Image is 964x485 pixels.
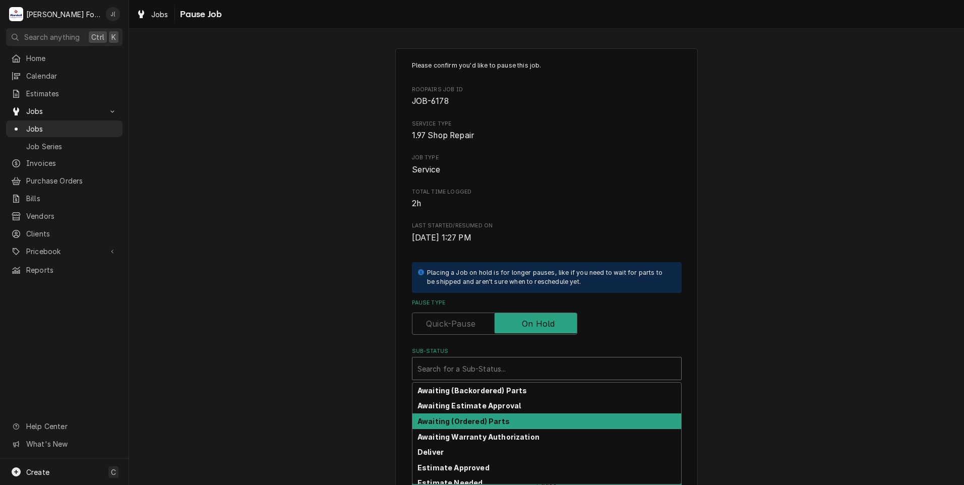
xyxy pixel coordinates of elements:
span: Last Started/Resumed On [412,222,682,230]
a: Clients [6,225,123,242]
p: Please confirm you'd like to pause this job. [412,61,682,70]
span: JOB-6178 [412,96,449,106]
button: Search anythingCtrlK [6,28,123,46]
span: Vendors [26,211,117,221]
span: Service Type [412,130,682,142]
span: Job Series [26,141,117,152]
a: Go to Pricebook [6,243,123,260]
span: Jobs [26,106,102,116]
div: [PERSON_NAME] Food Equipment Service [26,9,100,20]
div: Placing a Job on hold is for longer pauses, like if you need to wait for parts to be shipped and ... [427,268,672,287]
span: Service [412,165,441,174]
a: Go to Help Center [6,418,123,435]
span: Job Type [412,164,682,176]
span: Calendar [26,71,117,81]
span: Roopairs Job ID [412,95,682,107]
div: Job Type [412,154,682,175]
span: Create [26,468,49,476]
span: Total Time Logged [412,198,682,210]
a: Vendors [6,208,123,224]
div: Last Started/Resumed On [412,222,682,244]
span: Last Started/Resumed On [412,232,682,244]
span: Reports [26,265,117,275]
span: Clients [26,228,117,239]
span: Service Type [412,120,682,128]
a: Go to Jobs [6,103,123,119]
span: 2h [412,199,421,208]
span: K [111,32,116,42]
div: Sub-Status [412,347,682,380]
a: Job Series [6,138,123,155]
span: Invoices [26,158,117,168]
div: M [9,7,23,21]
strong: Awaiting (Ordered) Parts [417,417,510,426]
span: Jobs [26,124,117,134]
div: Pause Type [412,299,682,335]
a: Invoices [6,155,123,171]
label: Pause Type [412,299,682,307]
strong: Deliver [417,448,444,456]
div: Jeff Debigare (109)'s Avatar [106,7,120,21]
strong: Awaiting (Backordered) Parts [417,386,527,395]
span: Roopairs Job ID [412,86,682,94]
span: 1.97 Shop Repair [412,131,474,140]
span: Home [26,53,117,64]
span: C [111,467,116,477]
div: J( [106,7,120,21]
div: Marshall Food Equipment Service's Avatar [9,7,23,21]
span: Help Center [26,421,116,432]
label: Sub-Status [412,347,682,355]
div: Service Type [412,120,682,142]
span: Estimates [26,88,117,99]
a: Bills [6,190,123,207]
div: Job Pause Form [412,61,682,452]
span: Pause Job [177,8,222,21]
div: Total Time Logged [412,188,682,210]
a: Jobs [6,120,123,137]
a: Calendar [6,68,123,84]
span: Bills [26,193,117,204]
span: Jobs [151,9,168,20]
span: Job Type [412,154,682,162]
span: [DATE] 1:27 PM [412,233,471,242]
a: Purchase Orders [6,172,123,189]
div: Roopairs Job ID [412,86,682,107]
a: Go to What's New [6,436,123,452]
span: Total Time Logged [412,188,682,196]
strong: Awaiting Warranty Authorization [417,433,539,441]
a: Jobs [132,6,172,23]
span: Search anything [24,32,80,42]
span: Pricebook [26,246,102,257]
span: What's New [26,439,116,449]
span: Purchase Orders [26,175,117,186]
a: Estimates [6,85,123,102]
span: Ctrl [91,32,104,42]
strong: Estimate Approved [417,463,490,472]
a: Home [6,50,123,67]
a: Reports [6,262,123,278]
strong: Awaiting Estimate Approval [417,401,521,410]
